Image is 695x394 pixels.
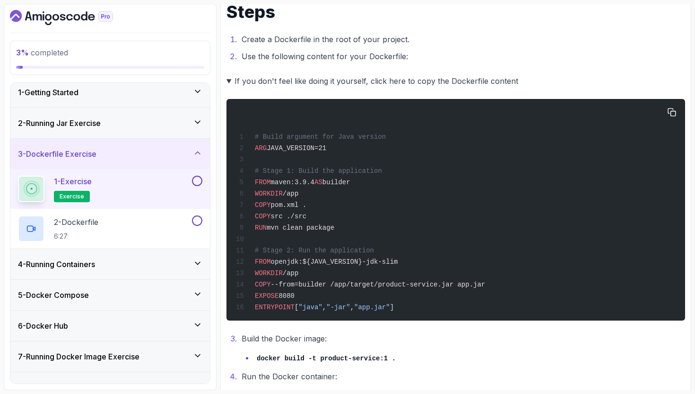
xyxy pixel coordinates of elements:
button: 3-Dockerfile Exercise [10,139,210,169]
code: docker build -t product-service:1 . [257,355,396,362]
button: 1-Exerciseexercise [18,176,202,202]
li: Use the following content for your Dockerfile: [239,50,685,63]
span: exercise [60,193,84,200]
button: 5-Docker Compose [10,280,210,310]
span: RUN [255,224,267,232]
span: "-jar" [326,304,350,311]
span: [ [295,304,298,311]
span: /app [283,269,299,277]
span: COPY [255,213,271,220]
button: 1-Getting Started [10,77,210,107]
span: completed [16,48,68,57]
span: "app.jar" [354,304,390,311]
button: 4-Running Containers [10,249,210,279]
h3: 7 - Running Docker Image Exercise [18,351,139,362]
span: "java" [298,304,322,311]
span: , [350,304,354,311]
span: WORKDIR [255,190,283,197]
li: Build the Docker image: [239,332,685,365]
span: WORKDIR [255,269,283,277]
span: 8080 [278,292,295,300]
button: 2-Running Jar Exercise [10,108,210,138]
h3: 3 - Dockerfile Exercise [18,148,96,160]
span: COPY [255,201,271,209]
span: # Stage 1: Build the application [255,167,382,175]
span: JAVA_VERSION=21 [267,144,326,152]
span: ENTRYPOINT [255,304,295,311]
h3: 6 - Docker Hub [18,320,68,331]
span: AS [314,179,322,186]
span: 3 % [16,48,29,57]
span: --from=builder /app/target/product-service.jar app.jar [271,281,486,288]
button: 2-Dockerfile6:27 [18,215,202,242]
h3: 2 - Running Jar Exercise [18,117,101,129]
span: # Stage 2: Run the application [255,247,374,254]
p: 2 - Dockerfile [54,216,98,228]
span: builder [322,179,350,186]
h1: Steps [226,2,685,21]
h3: 4 - Running Containers [18,259,95,270]
p: 1 - Exercise [54,176,92,187]
span: maven:3.9.4 [271,179,314,186]
h3: 8 - Jib [18,382,36,393]
button: 7-Running Docker Image Exercise [10,341,210,372]
span: /app [283,190,299,197]
a: Dashboard [10,10,135,25]
p: 6:27 [54,232,98,241]
span: pom.xml . [271,201,307,209]
span: , [322,304,326,311]
span: src ./src [271,213,307,220]
span: mvn clean package [267,224,334,232]
span: openjdk:${JAVA_VERSION}-jdk-slim [271,258,398,266]
h3: 5 - Docker Compose [18,289,89,301]
h3: 1 - Getting Started [18,87,78,98]
button: 6-Docker Hub [10,311,210,341]
span: EXPOSE [255,292,278,300]
summary: If you don't feel like doing it yourself, click here to copy the Dockerfile content [226,74,685,88]
span: FROM [255,258,271,266]
li: Create a Dockerfile in the root of your project. [239,33,685,46]
span: FROM [255,179,271,186]
span: COPY [255,281,271,288]
span: ] [390,304,394,311]
span: # Build argument for Java version [255,133,386,141]
span: ARG [255,144,267,152]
